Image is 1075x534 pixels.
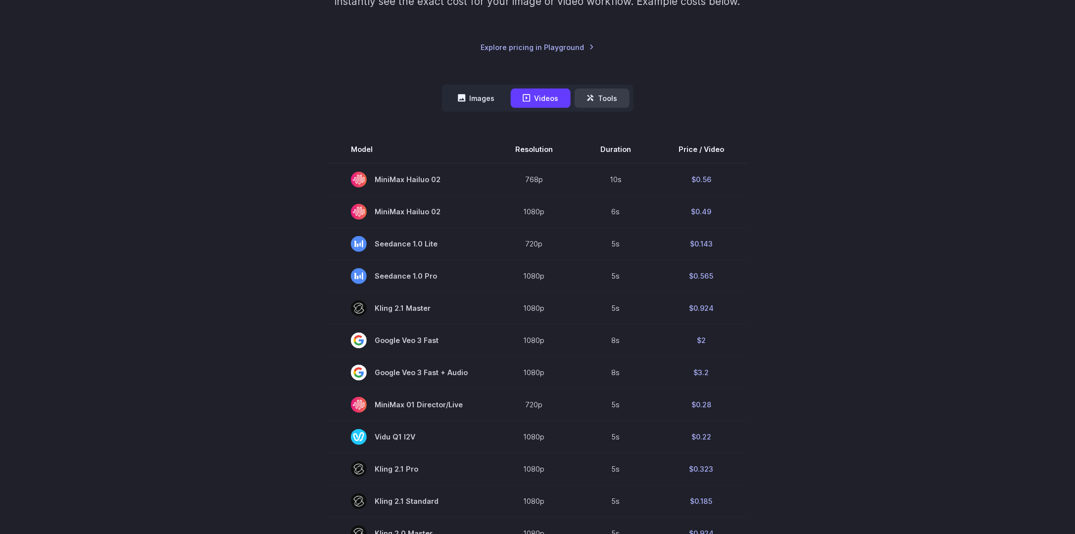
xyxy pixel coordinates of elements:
td: 5s [577,260,655,292]
td: 10s [577,163,655,196]
span: Seedance 1.0 Lite [351,236,468,252]
td: $0.22 [655,421,748,453]
td: 5s [577,388,655,421]
td: 768p [491,163,577,196]
span: Kling 2.1 Pro [351,461,468,477]
span: Kling 2.1 Standard [351,493,468,509]
td: $0.565 [655,260,748,292]
td: $0.49 [655,195,748,228]
th: Duration [577,136,655,163]
td: 1080p [491,453,577,485]
th: Model [327,136,491,163]
td: 1080p [491,324,577,356]
td: 1080p [491,421,577,453]
td: 1080p [491,356,577,388]
button: Videos [511,89,571,108]
a: Explore pricing in Playground [481,42,594,53]
td: $0.323 [655,453,748,485]
span: MiniMax 01 Director/Live [351,397,468,413]
span: Kling 2.1 Master [351,300,468,316]
td: 1080p [491,485,577,517]
span: Google Veo 3 Fast [351,333,468,348]
td: 8s [577,324,655,356]
th: Resolution [491,136,577,163]
td: 5s [577,453,655,485]
span: MiniMax Hailuo 02 [351,204,468,220]
td: 8s [577,356,655,388]
td: $2 [655,324,748,356]
td: 5s [577,292,655,324]
td: 720p [491,388,577,421]
td: 5s [577,228,655,260]
th: Price / Video [655,136,748,163]
td: $0.28 [655,388,748,421]
td: 1080p [491,292,577,324]
td: $3.2 [655,356,748,388]
span: Seedance 1.0 Pro [351,268,468,284]
td: $0.143 [655,228,748,260]
td: $0.924 [655,292,748,324]
button: Tools [575,89,630,108]
td: $0.185 [655,485,748,517]
td: 5s [577,485,655,517]
span: MiniMax Hailuo 02 [351,172,468,188]
td: 1080p [491,195,577,228]
button: Images [446,89,507,108]
td: 6s [577,195,655,228]
span: Vidu Q1 I2V [351,429,468,445]
td: 5s [577,421,655,453]
td: $0.56 [655,163,748,196]
td: 720p [491,228,577,260]
span: Google Veo 3 Fast + Audio [351,365,468,381]
td: 1080p [491,260,577,292]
